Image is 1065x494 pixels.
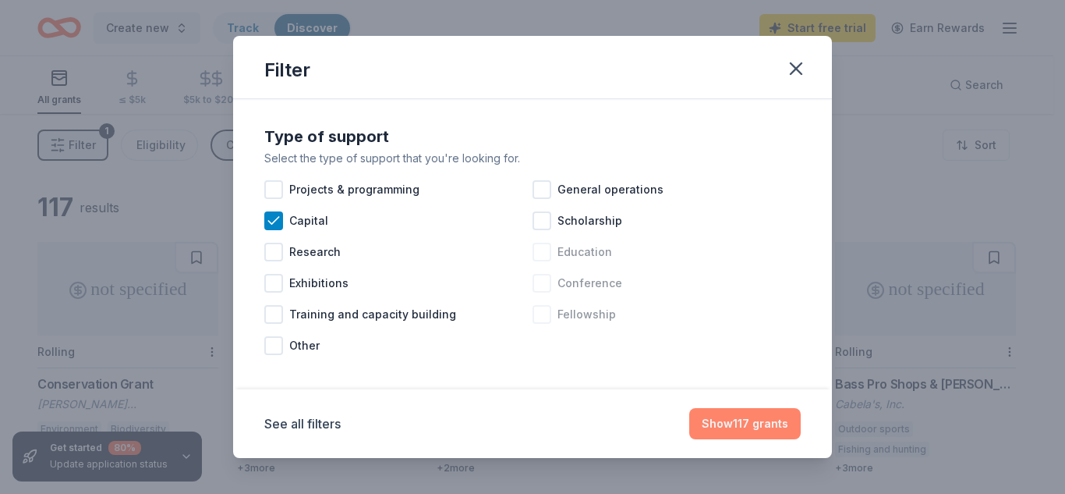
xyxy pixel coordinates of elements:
[264,414,341,433] button: See all filters
[557,243,612,261] span: Education
[289,274,349,293] span: Exhibitions
[689,408,801,439] button: Show117 grants
[557,211,622,230] span: Scholarship
[557,180,663,199] span: General operations
[557,274,622,293] span: Conference
[289,180,419,199] span: Projects & programming
[264,149,801,168] div: Select the type of support that you're looking for.
[289,336,320,355] span: Other
[289,243,341,261] span: Research
[557,305,616,324] span: Fellowship
[289,305,456,324] span: Training and capacity building
[289,211,328,230] span: Capital
[264,124,801,149] div: Type of support
[264,58,310,83] div: Filter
